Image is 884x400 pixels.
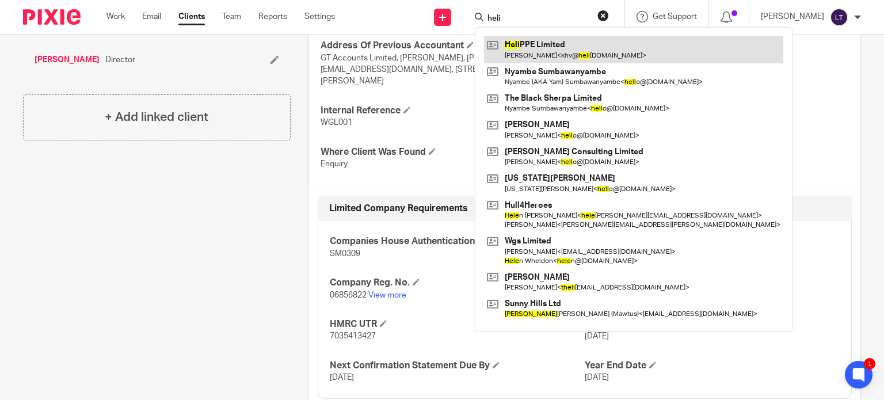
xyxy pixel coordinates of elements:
[486,14,590,24] input: Search
[330,250,360,258] span: SM0309
[330,360,585,372] h4: Next Confirmation Statement Due By
[330,291,367,299] span: 06856822
[330,235,585,247] h4: Companies House Authentication Code
[105,108,208,126] h4: + Add linked client
[830,8,848,26] img: svg%3E
[585,374,609,382] span: [DATE]
[330,374,354,382] span: [DATE]
[864,358,875,369] div: 1
[178,11,205,22] a: Clients
[585,332,609,340] span: [DATE]
[653,13,697,21] span: Get Support
[105,54,135,66] span: Director
[35,54,100,66] a: [PERSON_NAME]
[330,277,585,289] h4: Company Reg. No.
[330,332,376,340] span: 7035413427
[142,11,161,22] a: Email
[330,318,585,330] h4: HMRC UTR
[321,54,530,86] span: GT Accounts Limited, [PERSON_NAME], [PERSON_NAME][EMAIL_ADDRESS][DOMAIN_NAME], [STREET_ADDRESS][P...
[23,9,81,25] img: Pixie
[321,119,352,127] span: WGL001
[258,11,287,22] a: Reports
[761,11,824,22] p: [PERSON_NAME]
[585,360,840,372] h4: Year End Date
[106,11,125,22] a: Work
[222,11,241,22] a: Team
[368,291,406,299] a: View more
[321,160,348,168] span: Enquiry
[597,10,609,21] button: Clear
[329,203,468,215] span: Limited Company Requirements
[304,11,335,22] a: Settings
[321,105,585,117] h4: Internal Reference
[321,40,585,52] h4: Address Of Previous Accountant
[321,146,585,158] h4: Where Client Was Found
